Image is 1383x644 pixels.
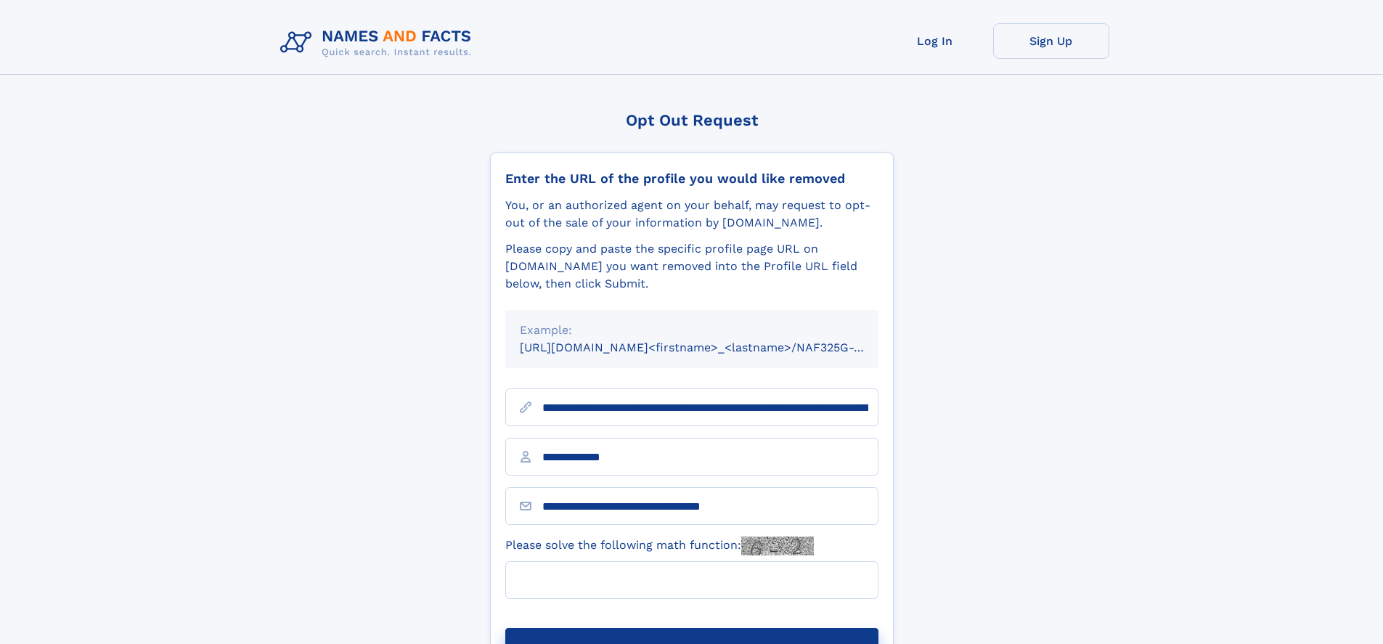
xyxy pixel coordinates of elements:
[274,23,484,62] img: Logo Names and Facts
[505,537,814,555] label: Please solve the following math function:
[877,23,993,59] a: Log In
[490,111,894,129] div: Opt Out Request
[520,341,906,354] small: [URL][DOMAIN_NAME]<firstname>_<lastname>/NAF325G-xxxxxxxx
[505,240,878,293] div: Please copy and paste the specific profile page URL on [DOMAIN_NAME] you want removed into the Pr...
[505,197,878,232] div: You, or an authorized agent on your behalf, may request to opt-out of the sale of your informatio...
[520,322,864,339] div: Example:
[993,23,1109,59] a: Sign Up
[505,171,878,187] div: Enter the URL of the profile you would like removed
